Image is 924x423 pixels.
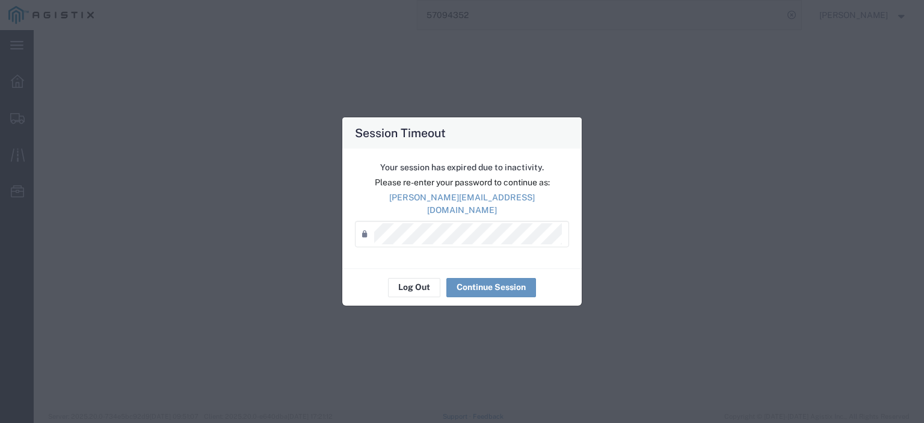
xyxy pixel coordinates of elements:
p: Your session has expired due to inactivity. [355,161,569,174]
p: [PERSON_NAME][EMAIL_ADDRESS][DOMAIN_NAME] [355,191,569,217]
button: Continue Session [446,278,536,297]
button: Log Out [388,278,440,297]
h4: Session Timeout [355,124,446,141]
p: Please re-enter your password to continue as: [355,176,569,189]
